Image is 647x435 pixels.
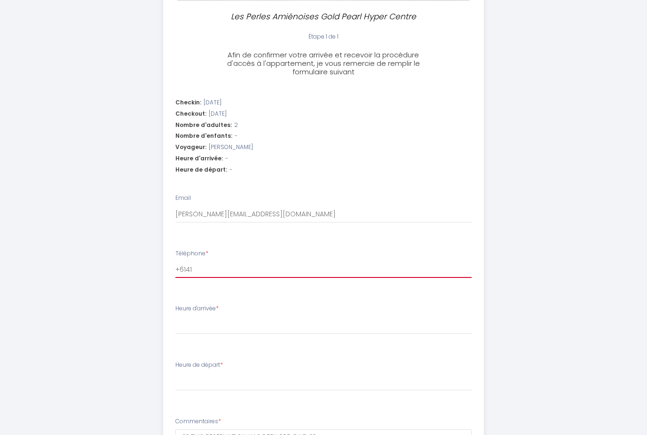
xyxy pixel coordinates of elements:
label: Heure de départ [175,361,223,370]
span: Nombre d'adultes: [175,121,232,130]
span: - [229,166,232,174]
span: Heure de départ: [175,166,227,174]
span: Nombre d'enfants: [175,132,232,141]
label: Commentaires [175,417,221,426]
span: [DATE] [204,98,221,107]
span: Étape 1 de 1 [308,32,339,40]
span: Voyageur: [175,143,206,152]
label: Email [175,194,191,203]
span: Checkin: [175,98,201,107]
span: Heure d'arrivée: [175,154,223,163]
span: [DATE] [209,110,227,119]
span: 2 [234,121,238,130]
label: Téléphone [175,249,208,258]
span: Afin de confirmer votre arrivée et recevoir la procédure d'accès à l'appartement, je vous remerci... [227,50,420,77]
label: Heure d'arrivée [175,304,219,313]
span: - [235,132,237,141]
p: Les Perles Amiénoises Gold Pearl Hyper Centre [223,10,424,23]
span: Checkout: [175,110,206,119]
span: - [225,154,228,163]
span: [PERSON_NAME] [209,143,253,152]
